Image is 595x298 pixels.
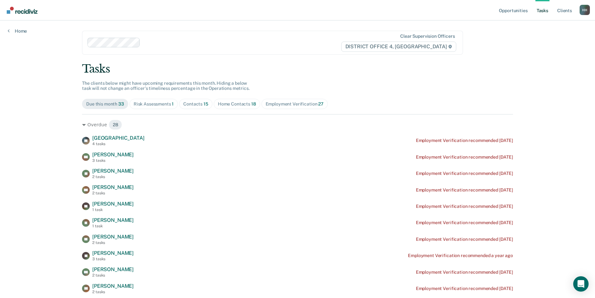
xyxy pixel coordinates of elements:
span: The clients below might have upcoming requirements this month. Hiding a below task will not chang... [82,81,250,91]
div: 2 tasks [92,273,134,278]
div: Employment Verification recommended [DATE] [416,270,513,275]
span: 15 [203,101,208,106]
div: Employment Verification recommended [DATE] [416,187,513,193]
div: Overdue 28 [82,120,513,130]
div: 4 tasks [92,142,144,146]
span: 27 [318,101,324,106]
span: [PERSON_NAME] [92,266,134,272]
button: Profile dropdown button [580,5,590,15]
div: 2 tasks [92,290,134,294]
span: [PERSON_NAME] [92,217,134,223]
div: Clear supervision officers [400,34,455,39]
div: Employment Verification recommended [DATE] [416,154,513,160]
div: Tasks [82,62,513,75]
a: Home [8,28,27,34]
div: Employment Verification recommended [DATE] [416,237,513,242]
div: Contacts [183,101,208,107]
span: 1 [172,101,174,106]
div: 2 tasks [92,191,134,195]
img: Recidiviz [7,7,37,14]
div: Risk Assessments [134,101,174,107]
span: [PERSON_NAME] [92,152,134,158]
div: Employment Verification recommended [DATE] [416,138,513,143]
span: DISTRICT OFFICE 4, [GEOGRAPHIC_DATA] [341,42,456,52]
span: [PERSON_NAME] [92,168,134,174]
div: Open Intercom Messenger [573,276,589,292]
span: [PERSON_NAME] [92,201,134,207]
div: Home Contacts [218,101,256,107]
div: H H [580,5,590,15]
div: 2 tasks [92,175,134,179]
div: Employment Verification recommended a year ago [408,253,513,258]
div: 1 task [92,208,134,212]
div: 3 tasks [92,257,134,261]
div: Employment Verification [266,101,324,107]
div: Due this month [86,101,124,107]
span: 28 [109,120,122,130]
div: 1 task [92,224,134,228]
div: 2 tasks [92,240,134,245]
span: [PERSON_NAME] [92,184,134,190]
div: Employment Verification recommended [DATE] [416,171,513,176]
span: [PERSON_NAME] [92,283,134,289]
span: 33 [118,101,124,106]
span: [PERSON_NAME] [92,250,134,256]
div: Employment Verification recommended [DATE] [416,220,513,225]
span: 18 [251,101,256,106]
div: Employment Verification recommended [DATE] [416,286,513,291]
div: Employment Verification recommended [DATE] [416,204,513,209]
div: 3 tasks [92,158,134,163]
span: [PERSON_NAME] [92,234,134,240]
span: [GEOGRAPHIC_DATA] [92,135,144,141]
